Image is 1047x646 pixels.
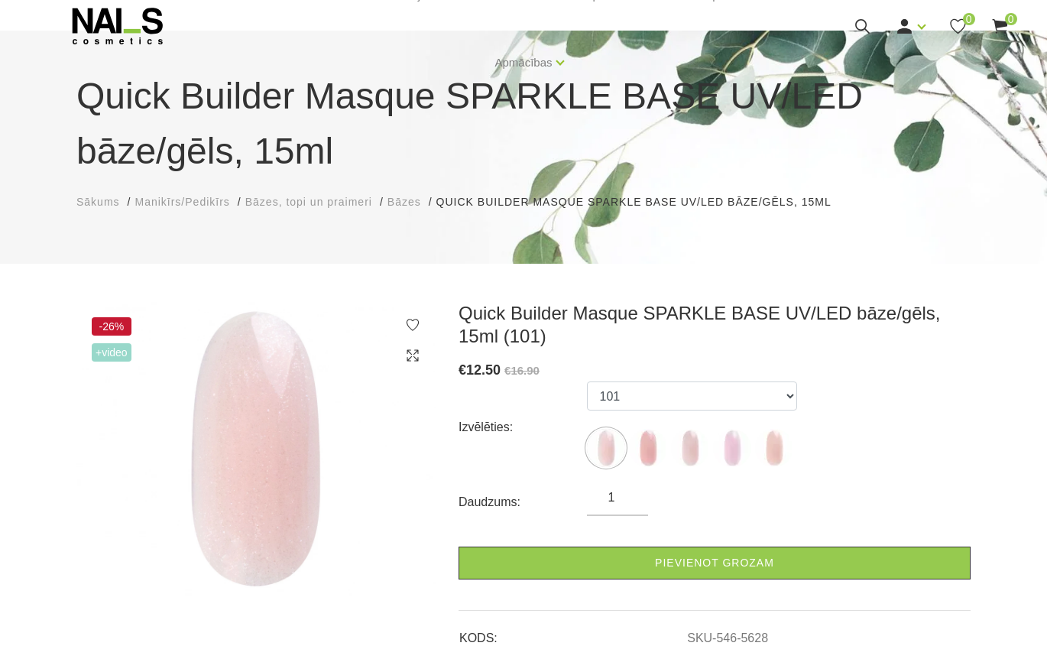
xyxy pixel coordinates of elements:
[459,415,587,440] div: Izvēlēties:
[587,429,625,467] img: ...
[245,194,372,210] a: Bāzes, topi un praimeri
[671,429,709,467] img: ...
[76,194,120,210] a: Sākums
[387,194,421,210] a: Bāzes
[963,13,975,25] span: 0
[948,17,968,36] a: 0
[629,429,667,467] img: ...
[92,343,131,362] span: +Video
[687,631,768,645] a: SKU-546-5628
[713,429,751,467] img: ...
[755,429,793,467] img: ...
[436,194,847,210] li: Quick Builder Masque SPARKLE BASE UV/LED bāze/gēls, 15ml
[76,69,971,179] h1: Quick Builder Masque SPARKLE BASE UV/LED bāze/gēls, 15ml
[92,317,131,336] span: -26%
[990,17,1010,36] a: 0
[459,490,587,515] div: Daudzums:
[466,362,501,378] span: 12.50
[387,196,421,208] span: Bāzes
[459,302,971,348] h3: Quick Builder Masque SPARKLE BASE UV/LED bāze/gēls, 15ml (101)
[135,194,229,210] a: Manikīrs/Pedikīrs
[135,196,229,208] span: Manikīrs/Pedikīrs
[459,362,466,378] span: €
[504,364,540,377] s: €16.90
[494,32,552,93] a: Apmācības
[459,547,971,579] a: Pievienot grozam
[76,196,120,208] span: Sākums
[245,196,372,208] span: Bāzes, topi un praimeri
[1005,13,1017,25] span: 0
[76,302,436,596] img: Quick Builder Masque SPARKLE BASE UV/LED bāze/gēls, 15ml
